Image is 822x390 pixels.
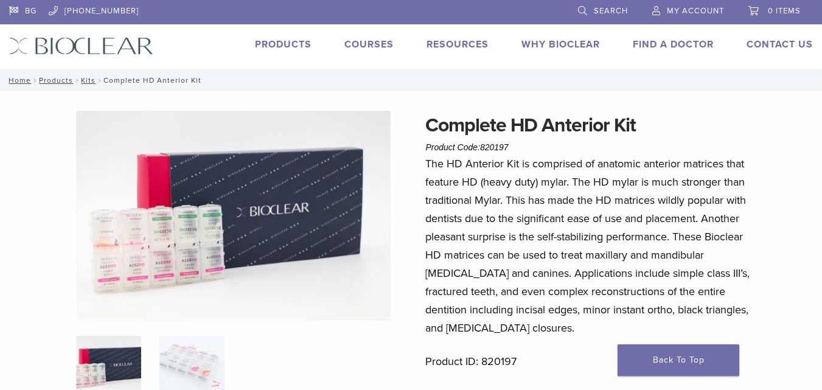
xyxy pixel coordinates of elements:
a: Find A Doctor [633,38,714,50]
span: / [96,77,103,83]
h1: Complete HD Anterior Kit [425,111,760,140]
a: Contact Us [747,38,813,50]
a: Kits [81,76,96,85]
span: Product Code: [425,142,508,152]
a: Why Bioclear [521,38,600,50]
a: Home [5,76,31,85]
img: IMG_8088 (1) [76,111,391,321]
img: Bioclear [9,37,153,55]
a: Resources [427,38,489,50]
p: The HD Anterior Kit is comprised of anatomic anterior matrices that feature HD (heavy duty) mylar... [425,155,760,337]
span: / [73,77,81,83]
a: Courses [344,38,394,50]
span: My Account [667,6,724,16]
p: Product ID: 820197 [425,352,760,371]
a: Products [255,38,312,50]
span: / [31,77,39,83]
span: 820197 [480,142,509,152]
span: 0 items [768,6,801,16]
a: Products [39,76,73,85]
a: Back To Top [618,344,739,376]
span: Search [594,6,628,16]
